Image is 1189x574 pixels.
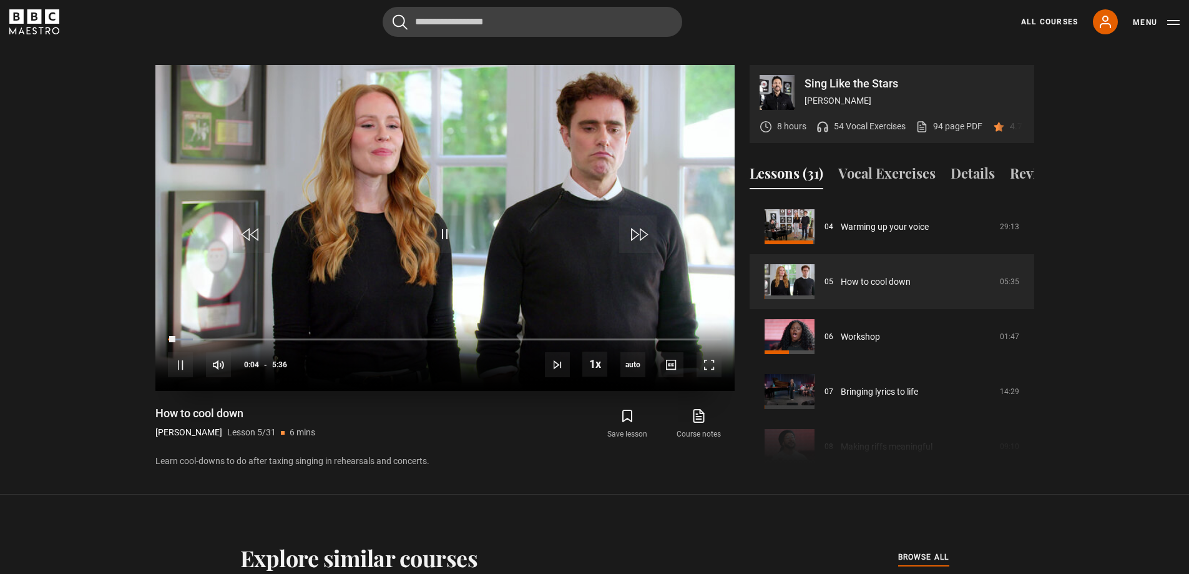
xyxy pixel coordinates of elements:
button: Next Lesson [545,352,570,377]
p: 8 hours [777,120,806,133]
a: All Courses [1021,16,1078,27]
button: Mute [206,352,231,377]
a: Warming up your voice [841,220,929,234]
p: [PERSON_NAME] [155,426,222,439]
a: 94 page PDF [916,120,982,133]
a: How to cool down [841,275,911,289]
span: browse all [898,551,949,563]
div: Current quality: 720p [620,352,645,377]
h1: How to cool down [155,406,315,421]
p: 6 mins [290,426,315,439]
span: - [264,360,267,369]
a: browse all [898,551,949,565]
a: Course notes [663,406,734,442]
video-js: Video Player [155,65,735,391]
button: Details [951,163,995,189]
button: Fullscreen [697,352,722,377]
span: auto [620,352,645,377]
button: Captions [658,352,683,377]
svg: BBC Maestro [9,9,59,34]
p: 54 Vocal Exercises [834,120,906,133]
div: Progress Bar [168,339,721,341]
p: [PERSON_NAME] [805,94,1024,107]
a: Workshop [841,330,880,344]
button: Reviews (60) [1010,163,1088,189]
p: Lesson 5/31 [227,426,276,439]
button: Vocal Exercises [838,163,936,189]
p: Sing Like the Stars [805,78,1024,89]
button: Lessons (31) [750,163,823,189]
button: Toggle navigation [1133,16,1180,29]
h2: Explore similar courses [240,545,478,571]
span: 0:04 [244,354,259,376]
input: Search [383,7,682,37]
button: Submit the search query [393,14,408,30]
span: 5:36 [272,354,287,376]
button: Save lesson [592,406,663,442]
p: Learn cool-downs to do after taxing singing in rehearsals and concerts. [155,455,735,468]
a: Bringing lyrics to life [841,385,918,398]
button: Pause [168,352,193,377]
button: Playback Rate [582,352,607,377]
